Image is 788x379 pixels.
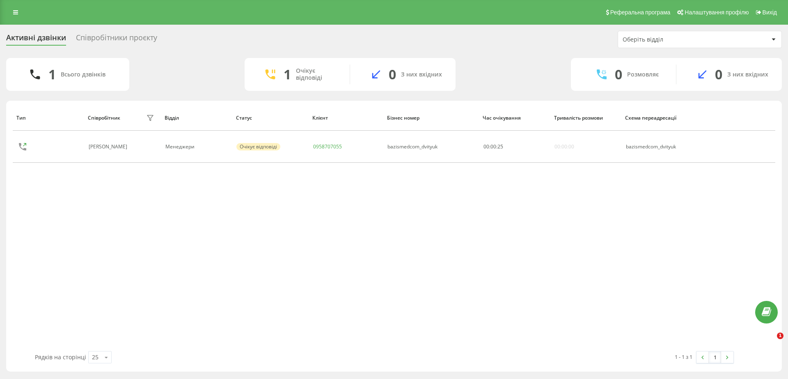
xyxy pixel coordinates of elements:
[387,144,438,150] div: bazismedcom_dvityuk
[296,67,337,81] div: Очікує відповіді
[89,144,129,150] div: [PERSON_NAME]
[490,143,496,150] span: 00
[165,115,228,121] div: Відділ
[727,71,768,78] div: З них вхідних
[483,144,503,150] div: : :
[35,353,86,361] span: Рядків на сторінці
[685,9,749,16] span: Налаштування профілю
[777,333,783,339] span: 1
[387,115,475,121] div: Бізнес номер
[313,143,342,150] a: 0958707055
[6,33,66,46] div: Активні дзвінки
[615,67,622,82] div: 0
[483,143,489,150] span: 00
[88,115,120,121] div: Співробітник
[497,143,503,150] span: 25
[554,115,618,121] div: Тривалість розмови
[401,71,442,78] div: З них вхідних
[625,115,700,121] div: Схема переадресації
[236,115,305,121] div: Статус
[675,353,692,361] div: 1 - 1 з 1
[16,115,80,121] div: Тип
[627,71,659,78] div: Розмовляє
[76,33,157,46] div: Співробітники проєкту
[626,144,699,150] div: bazismedcom_dvityuk
[284,67,291,82] div: 1
[165,144,228,150] div: Менеджери
[61,71,105,78] div: Всього дзвінків
[715,67,722,82] div: 0
[92,353,98,361] div: 25
[483,115,546,121] div: Час очікування
[312,115,379,121] div: Клієнт
[236,143,280,150] div: Очікує відповіді
[623,36,721,43] div: Оберіть відділ
[554,144,574,150] div: 00:00:00
[48,67,56,82] div: 1
[389,67,396,82] div: 0
[760,333,780,352] iframe: Intercom live chat
[709,351,721,363] a: 1
[610,9,671,16] span: Реферальна програма
[763,9,777,16] span: Вихід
